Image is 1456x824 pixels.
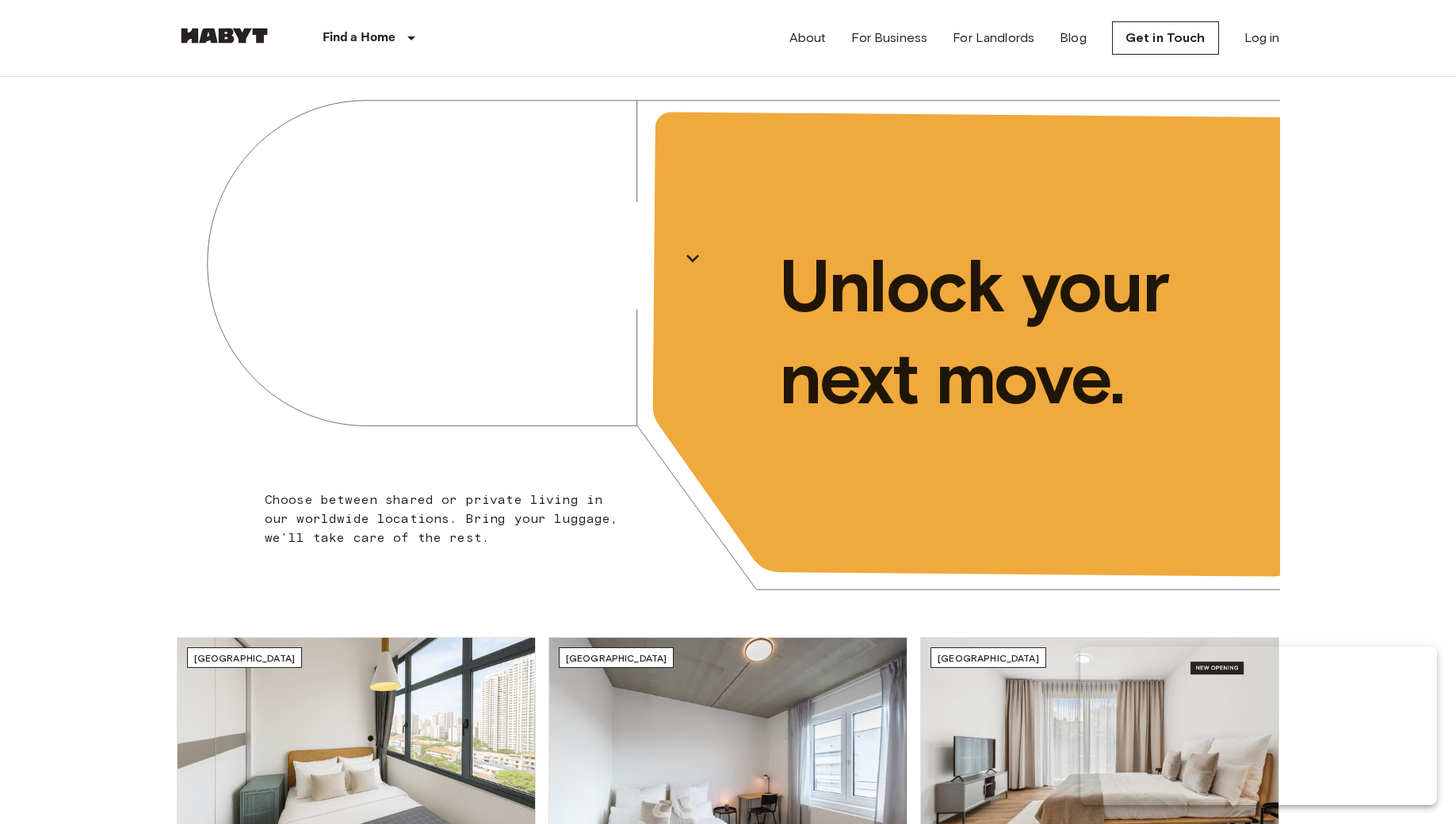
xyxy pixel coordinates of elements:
p: Find a Home [323,29,396,48]
a: For Landlords [953,29,1034,48]
span: [GEOGRAPHIC_DATA] [938,652,1039,664]
p: Unlock your next move. [779,240,1255,424]
a: Get in Touch [1112,21,1219,55]
span: [GEOGRAPHIC_DATA] [566,652,667,664]
a: About [789,29,827,48]
img: Habyt [177,28,272,44]
p: Choose between shared or private living in our worldwide locations. Bring your luggage, we'll tak... [265,490,629,547]
span: [GEOGRAPHIC_DATA] [194,652,296,664]
a: Log in [1244,29,1280,48]
a: Blog [1060,29,1087,48]
a: For Business [851,29,927,48]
